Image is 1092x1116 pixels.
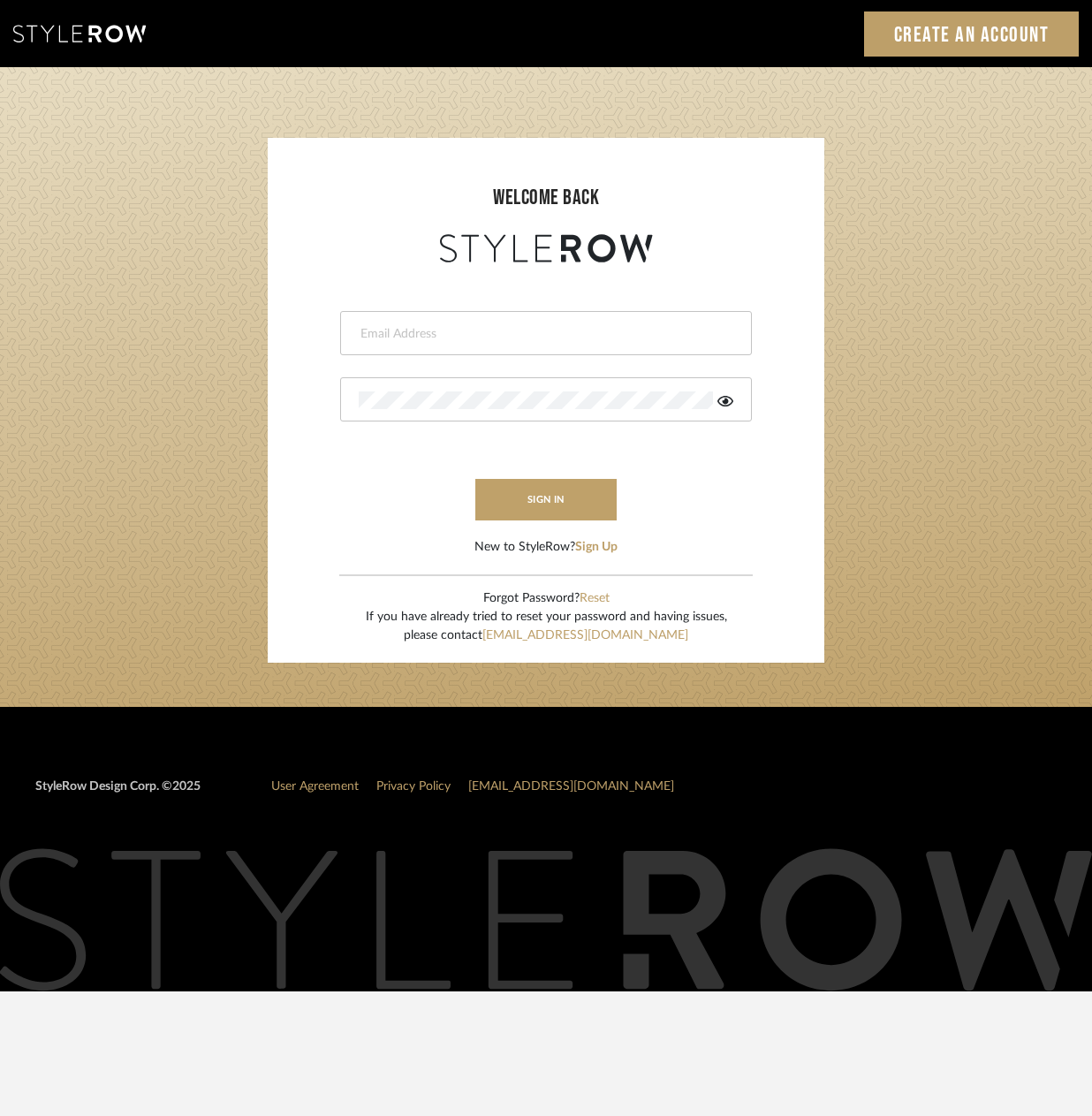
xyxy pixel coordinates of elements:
a: Privacy Policy [376,780,451,793]
div: Forgot Password? [366,589,727,608]
button: Reset [580,589,610,608]
button: Sign Up [575,538,618,557]
div: New to StyleRow? [474,538,618,557]
button: sign in [475,479,617,520]
div: If you have already tried to reset your password and having issues, please contact [366,608,727,645]
a: [EMAIL_ADDRESS][DOMAIN_NAME] [468,780,674,793]
input: Email Address [359,325,729,343]
a: User Agreement [271,780,359,793]
a: [EMAIL_ADDRESS][DOMAIN_NAME] [482,629,688,642]
div: welcome back [285,182,807,214]
a: Create an Account [864,11,1080,57]
div: StyleRow Design Corp. ©2025 [35,778,201,810]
